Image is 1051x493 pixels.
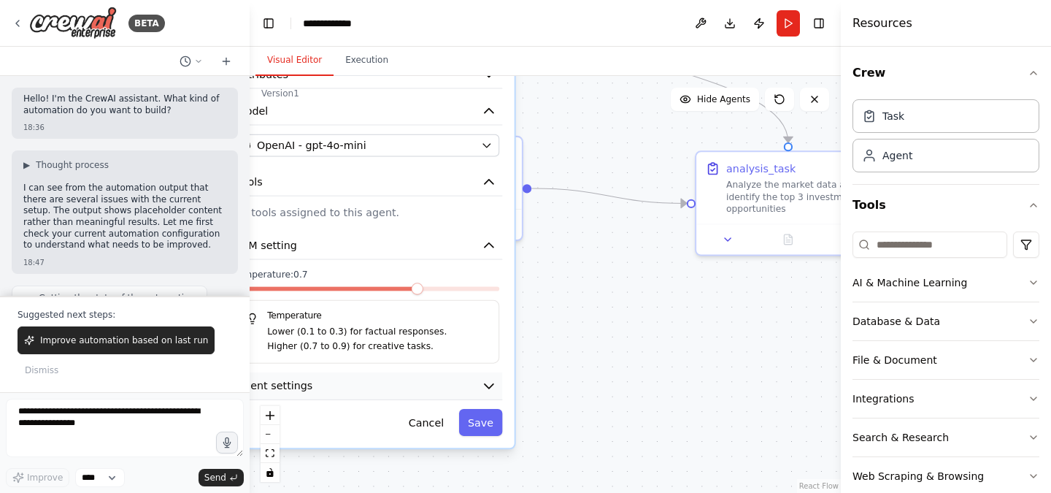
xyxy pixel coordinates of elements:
[27,472,63,484] span: Improve
[852,314,940,329] div: Database & Data
[261,406,280,425] button: zoom in
[174,53,209,70] button: Switch to previous chat
[231,372,502,400] button: Agent settings
[852,380,1039,418] button: Integrations
[257,138,366,153] span: OpenAI - gpt-4o-mini
[671,88,759,111] button: Hide Agents
[40,335,208,346] span: Improve automation based on last run
[261,88,299,99] div: Version 1
[465,215,516,234] button: Open in side panel
[852,185,1039,226] button: Tools
[18,360,66,381] button: Dismiss
[852,53,1039,93] button: Crew
[216,432,238,454] button: Click to speak your automation idea
[23,257,226,268] div: 18:47
[334,45,400,76] button: Execution
[255,45,334,76] button: Visual Editor
[695,150,882,256] div: analysis_taskAnalyze the market data and identify the top 3 investment opportunities
[267,339,487,353] p: Higher (0.7 to 0.9) for creative tasks.
[852,302,1039,340] button: Database & Data
[199,469,244,486] button: Send
[882,109,904,123] div: Task
[852,391,914,406] div: Integrations
[757,231,820,249] button: No output available
[128,15,165,32] div: BETA
[261,463,280,482] button: toggle interactivity
[852,275,967,290] div: AI & Machine Learning
[29,7,117,39] img: Logo
[852,264,1039,302] button: AI & Machine Learning
[23,122,226,133] div: 18:36
[726,179,871,215] div: Analyze the market data and identify the top 3 investment opportunities
[36,159,109,171] span: Thought process
[267,325,487,340] p: Lower (0.1 to 0.3) for factual responses.
[882,148,912,163] div: Agent
[234,205,499,220] p: No tools assigned to this agent.
[236,175,262,189] span: Tools
[6,468,69,487] button: Improve
[236,378,312,393] span: Agent settings
[231,98,502,126] button: Model
[23,159,30,171] span: ▶
[18,326,215,354] button: Improve automation based on last run
[852,353,937,367] div: File & Document
[697,93,750,105] span: Hide Agents
[799,482,839,490] a: React Flow attribution
[336,136,523,241] div: research_taskResearch the current market landscape for AI-powered healthcare solutions
[25,364,58,376] span: Dismiss
[23,159,109,171] button: ▶Thought process
[231,61,502,89] button: Attributes
[852,15,912,32] h4: Resources
[261,425,280,444] button: zoom out
[261,444,280,463] button: fit view
[726,161,796,176] div: analysis_task
[852,430,949,445] div: Search & Research
[459,409,503,436] button: Save
[258,13,279,34] button: Hide left sidebar
[204,472,226,484] span: Send
[234,134,499,157] button: OpenAI - gpt-4o-mini
[236,238,296,253] span: LLM setting
[23,93,226,116] p: Hello! I'm the CrewAI assistant. What kind of automation do you want to build?
[531,181,687,211] g: Edge from 6be97315-9427-458a-937b-c34685f7cdfa to 1299423b-8a39-49c3-ad65-da8661a4bb5a
[236,104,268,118] span: Model
[261,406,280,482] div: React Flow controls
[247,310,487,321] h5: Temperature
[236,67,288,82] span: Attributes
[823,231,874,249] button: Open in side panel
[852,93,1039,184] div: Crew
[215,53,238,70] button: Start a new chat
[23,183,226,251] p: I can see from the automation output that there are several issues with the current setup. The ou...
[399,409,453,436] button: Cancel
[231,169,502,196] button: Tools
[303,16,371,31] nav: breadcrumb
[231,232,502,260] button: LLM setting
[852,469,984,484] div: Web Scraping & Browsing
[809,13,829,34] button: Hide right sidebar
[852,419,1039,456] button: Search & Research
[234,269,307,280] span: Temperature: 0.7
[852,341,1039,379] button: File & Document
[18,309,232,321] p: Suggested next steps:
[39,292,195,304] span: Getting the state of the automation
